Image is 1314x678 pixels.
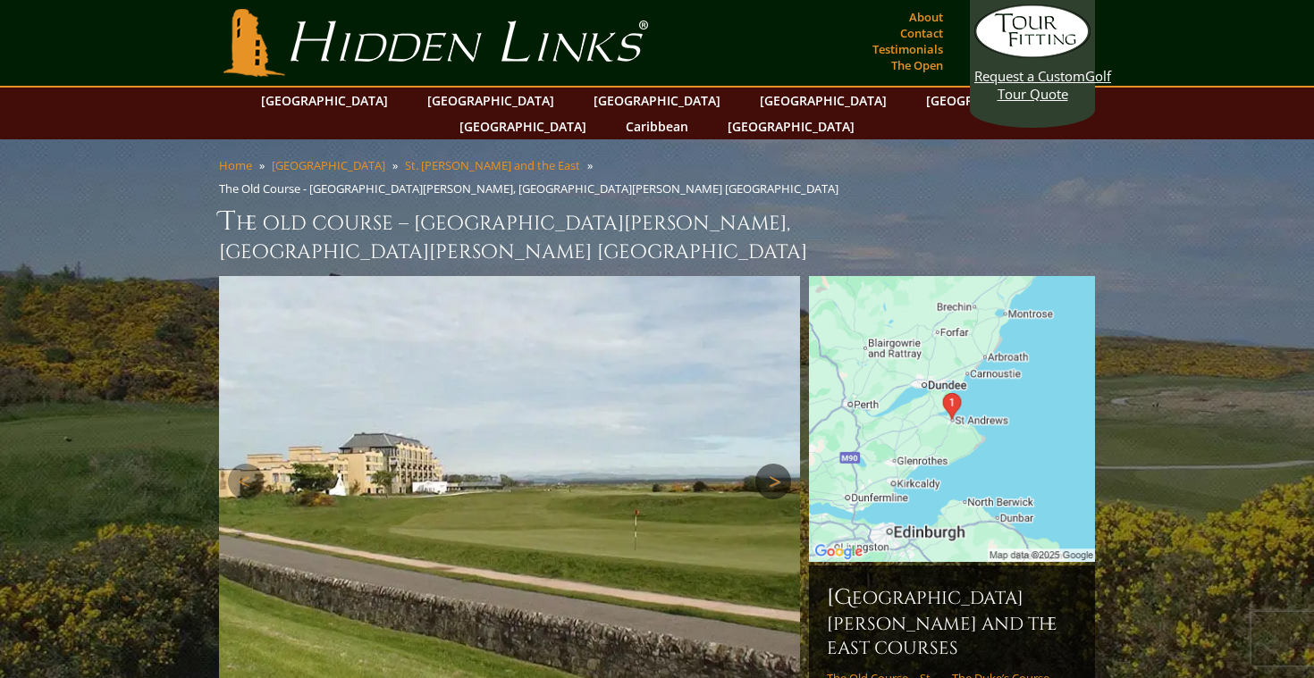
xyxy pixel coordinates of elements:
a: [GEOGRAPHIC_DATA] [272,157,385,173]
h6: [GEOGRAPHIC_DATA][PERSON_NAME] and the East Courses [827,583,1077,660]
span: Request a Custom [974,67,1085,85]
a: Contact [896,21,948,46]
a: [GEOGRAPHIC_DATA] [451,113,595,139]
a: [GEOGRAPHIC_DATA] [719,113,863,139]
h1: The Old Course – [GEOGRAPHIC_DATA][PERSON_NAME], [GEOGRAPHIC_DATA][PERSON_NAME] [GEOGRAPHIC_DATA] [219,204,1095,265]
a: [GEOGRAPHIC_DATA] [751,88,896,113]
a: Next [755,464,791,499]
a: [GEOGRAPHIC_DATA] [418,88,563,113]
a: [GEOGRAPHIC_DATA] [252,88,397,113]
a: Testimonials [868,37,948,62]
img: Google Map of St Andrews Links, St Andrews, United Kingdom [809,276,1095,562]
a: About [905,4,948,29]
li: The Old Course - [GEOGRAPHIC_DATA][PERSON_NAME], [GEOGRAPHIC_DATA][PERSON_NAME] [GEOGRAPHIC_DATA] [219,180,846,197]
a: Previous [228,464,264,499]
a: [GEOGRAPHIC_DATA] [585,88,729,113]
a: St. [PERSON_NAME] and the East [405,157,580,173]
a: The Open [887,53,948,78]
a: [GEOGRAPHIC_DATA] [917,88,1062,113]
a: Home [219,157,252,173]
a: Caribbean [617,113,697,139]
a: Request a CustomGolf Tour Quote [974,4,1091,103]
